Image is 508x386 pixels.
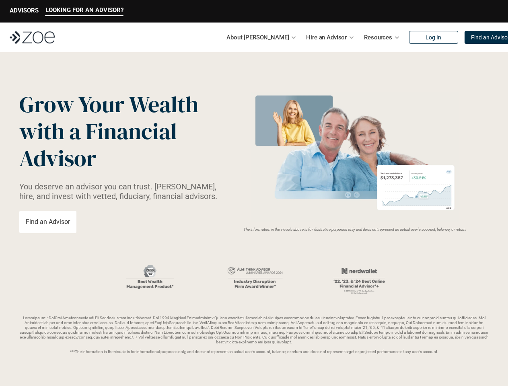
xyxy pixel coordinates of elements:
a: Log In [409,31,458,44]
p: LOOKING FOR AN ADVISOR? [45,6,123,14]
span: Grow Your Wealth [19,89,198,120]
p: Log In [426,34,441,41]
p: Loremipsum: *DolOrsi Ametconsecte adi Eli Seddoeius tem inc utlaboreet. Dol 1994 MagNaal Enimadmi... [19,316,489,354]
p: Hire an Advisor [306,31,347,43]
p: ADVISORS [10,7,39,14]
p: You deserve an advisor you can trust. [PERSON_NAME], hire, and invest with vetted, fiduciary, fin... [19,182,221,201]
p: Resources [364,31,392,43]
p: Find an Advisor [26,218,70,226]
p: About [PERSON_NAME] [226,31,289,43]
span: with a Financial Advisor [19,116,182,174]
em: The information in the visuals above is for illustrative purposes only and does not represent an ... [243,227,467,232]
a: Find an Advisor [19,211,76,233]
